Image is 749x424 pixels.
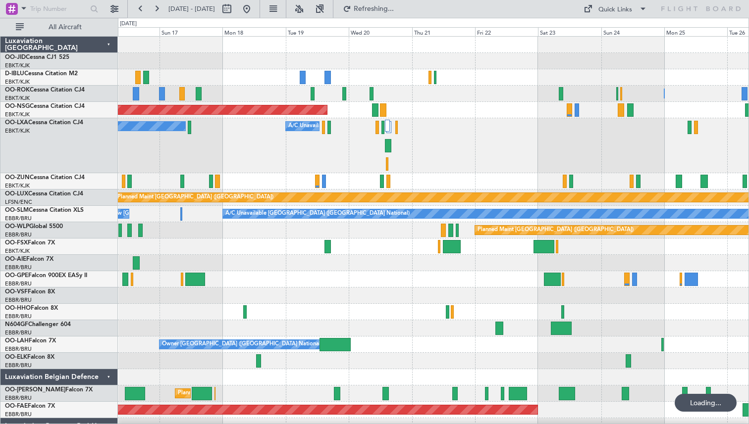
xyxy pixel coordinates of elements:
button: Refreshing... [338,1,398,17]
span: N604GF [5,322,28,328]
span: All Aircraft [26,24,105,31]
span: D-IBLU [5,71,24,77]
a: EBBR/BRU [5,329,32,336]
div: Owner [GEOGRAPHIC_DATA] ([GEOGRAPHIC_DATA] National) [162,337,322,352]
a: EBKT/KJK [5,127,30,135]
span: OO-FAE [5,403,28,409]
a: EBBR/BRU [5,362,32,369]
a: OO-LAHFalcon 7X [5,338,56,344]
a: EBBR/BRU [5,231,32,238]
span: Refreshing... [353,5,395,12]
span: OO-LAH [5,338,29,344]
a: OO-LXACessna Citation CJ4 [5,120,83,126]
span: OO-AIE [5,256,26,262]
a: D-IBLUCessna Citation M2 [5,71,78,77]
span: [DATE] - [DATE] [168,4,215,13]
div: Wed 20 [349,27,412,36]
a: EBBR/BRU [5,296,32,304]
a: OO-LUXCessna Citation CJ4 [5,191,83,197]
div: Planned Maint [GEOGRAPHIC_DATA] ([GEOGRAPHIC_DATA]) [478,223,634,237]
button: All Aircraft [11,19,107,35]
div: Mon 25 [664,27,727,36]
input: Trip Number [30,1,87,16]
span: OO-ZUN [5,175,30,181]
a: OO-[PERSON_NAME]Falcon 7X [5,387,93,393]
span: OO-HHO [5,305,31,311]
a: OO-SLMCessna Citation XLS [5,207,84,213]
div: Quick Links [598,5,632,15]
span: OO-FSX [5,240,28,246]
div: Sun 24 [601,27,664,36]
a: EBBR/BRU [5,264,32,271]
a: EBKT/KJK [5,78,30,86]
a: OO-FAEFalcon 7X [5,403,55,409]
span: OO-GPE [5,273,28,279]
div: Sat 16 [97,27,160,36]
div: Thu 21 [412,27,475,36]
a: OO-HHOFalcon 8X [5,305,58,311]
span: OO-[PERSON_NAME] [5,387,65,393]
a: LFSN/ENC [5,198,32,206]
span: OO-ELK [5,354,27,360]
span: OO-JID [5,54,26,60]
a: EBKT/KJK [5,111,30,118]
div: A/C Unavailable [288,119,329,134]
a: EBBR/BRU [5,280,32,287]
div: Fri 22 [475,27,538,36]
a: EBKT/KJK [5,247,30,255]
a: OO-VSFFalcon 8X [5,289,55,295]
a: OO-AIEFalcon 7X [5,256,53,262]
a: EBBR/BRU [5,394,32,402]
a: OO-JIDCessna CJ1 525 [5,54,69,60]
div: Mon 18 [222,27,285,36]
div: Planned Maint [GEOGRAPHIC_DATA] ([GEOGRAPHIC_DATA] National) [178,386,357,401]
span: OO-ROK [5,87,30,93]
a: EBKT/KJK [5,62,30,69]
a: EBBR/BRU [5,313,32,320]
span: OO-NSG [5,103,30,109]
a: OO-ELKFalcon 8X [5,354,54,360]
div: Loading... [675,394,737,412]
a: EBKT/KJK [5,182,30,189]
span: OO-SLM [5,207,29,213]
a: OO-WLPGlobal 5500 [5,224,63,230]
a: OO-GPEFalcon 900EX EASy II [5,273,87,279]
a: OO-ZUNCessna Citation CJ4 [5,175,85,181]
span: OO-LXA [5,120,28,126]
div: Planned Maint [GEOGRAPHIC_DATA] ([GEOGRAPHIC_DATA]) [117,190,273,205]
a: OO-NSGCessna Citation CJ4 [5,103,85,109]
a: EBBR/BRU [5,345,32,353]
span: OO-WLP [5,224,29,230]
button: Quick Links [579,1,652,17]
a: N604GFChallenger 604 [5,322,71,328]
span: OO-VSF [5,289,28,295]
div: [DATE] [120,20,137,28]
a: OO-FSXFalcon 7X [5,240,55,246]
a: EBKT/KJK [5,94,30,102]
a: EBBR/BRU [5,411,32,418]
div: A/C Unavailable [GEOGRAPHIC_DATA] ([GEOGRAPHIC_DATA] National) [225,206,410,221]
a: OO-ROKCessna Citation CJ4 [5,87,85,93]
div: Sat 23 [538,27,601,36]
span: OO-LUX [5,191,28,197]
a: EBBR/BRU [5,215,32,222]
div: Tue 19 [286,27,349,36]
div: Sun 17 [160,27,222,36]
